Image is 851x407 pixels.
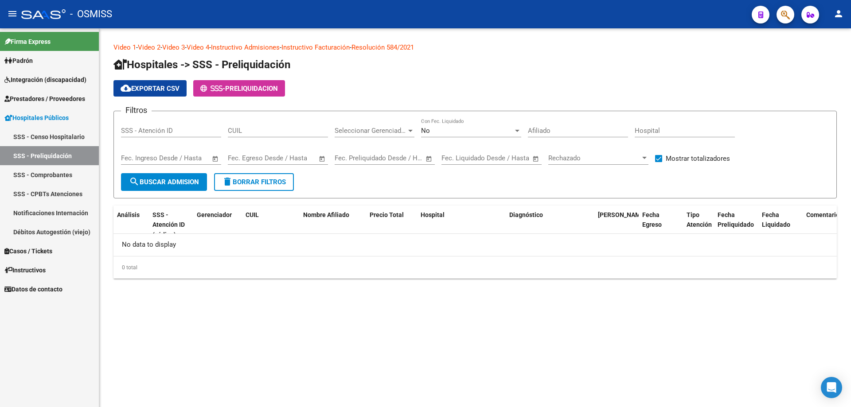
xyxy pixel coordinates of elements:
[509,211,543,218] span: Diagnóstico
[200,85,225,93] span: -
[197,211,232,218] span: Gerenciador
[225,85,278,93] span: PRELIQUIDACION
[129,178,199,186] span: Buscar admision
[666,153,730,164] span: Mostrar totalizadores
[598,211,646,218] span: [PERSON_NAME]
[222,176,233,187] mat-icon: delete
[242,205,300,244] datatable-header-cell: CUIL
[594,205,639,244] datatable-header-cell: Fecha Ingreso
[833,8,844,19] mat-icon: person
[758,205,803,244] datatable-header-cell: Fecha Liquidado
[4,284,62,294] span: Datos de contacto
[424,154,434,164] button: Open calendar
[117,211,140,218] span: Análisis
[531,154,541,164] button: Open calendar
[193,80,285,97] button: -PRELIQUIDACION
[4,94,85,104] span: Prestadores / Proveedores
[281,43,350,51] a: Instructivo Facturación
[158,154,201,162] input: End date
[113,80,187,97] button: Exportar CSV
[113,43,837,52] p: - - - - - -
[300,205,366,244] datatable-header-cell: Nombre Afiliado
[303,211,349,218] span: Nombre Afiliado
[228,154,257,162] input: Start date
[265,154,308,162] input: End date
[113,43,136,51] a: Video 1
[162,43,185,51] a: Video 3
[417,205,506,244] datatable-header-cell: Hospital
[4,246,52,256] span: Casos / Tickets
[222,178,286,186] span: Borrar Filtros
[4,75,86,85] span: Integración (discapacidad)
[7,8,18,19] mat-icon: menu
[113,256,837,279] div: 0 total
[121,85,180,93] span: Exportar CSV
[113,58,290,71] span: Hospitales -> SSS - Preliquidación
[821,377,842,398] div: Open Intercom Messenger
[441,154,470,162] input: Start date
[138,43,160,51] a: Video 2
[687,211,712,229] span: Tipo Atención
[246,211,259,218] span: CUIL
[121,154,150,162] input: Start date
[548,154,640,162] span: Rechazado
[639,205,683,244] datatable-header-cell: Fecha Egreso
[70,4,112,24] span: - OSMISS
[714,205,758,244] datatable-header-cell: Fecha Preliquidado
[718,211,754,229] span: Fecha Preliquidado
[351,43,414,51] a: Resolución 584/2021
[421,211,445,218] span: Hospital
[193,205,242,244] datatable-header-cell: Gerenciador
[4,56,33,66] span: Padrón
[129,176,140,187] mat-icon: search
[366,205,417,244] datatable-header-cell: Precio Total
[506,205,594,244] datatable-header-cell: Diagnóstico
[4,113,69,123] span: Hospitales Públicos
[683,205,714,244] datatable-header-cell: Tipo Atención
[121,83,131,93] mat-icon: cloud_download
[478,154,521,162] input: End date
[211,154,221,164] button: Open calendar
[113,205,149,244] datatable-header-cell: Análisis
[762,211,790,229] span: Fecha Liquidado
[121,104,152,116] h3: Filtros
[371,154,414,162] input: End date
[642,211,662,229] span: Fecha Egreso
[152,211,185,239] span: SSS - Atención ID (código)
[187,43,209,51] a: Video 4
[335,127,406,135] span: Seleccionar Gerenciador
[121,173,207,191] button: Buscar admision
[317,154,328,164] button: Open calendar
[421,127,430,135] span: No
[149,205,193,244] datatable-header-cell: SSS - Atención ID (código)
[211,43,280,51] a: Instructivo Admisiones
[4,37,51,47] span: Firma Express
[370,211,404,218] span: Precio Total
[4,265,46,275] span: Instructivos
[214,173,294,191] button: Borrar Filtros
[335,154,363,162] input: Start date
